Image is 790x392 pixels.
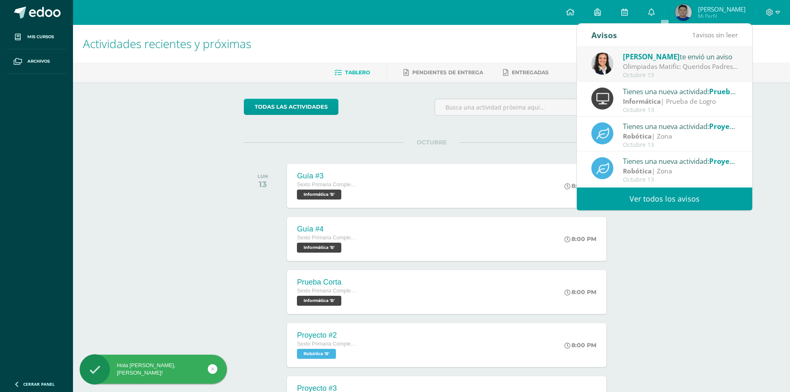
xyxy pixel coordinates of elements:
div: 13 [258,179,268,189]
span: Pendientes de entrega [412,69,483,75]
span: Sexto Primaria Complementaria [297,288,359,294]
span: Archivos [27,58,50,65]
div: Olimpiadas Matific: Queridos Padres de Familia Se les invita a participar en la Olimpiada de Mate... [623,62,738,71]
span: [PERSON_NAME] [698,5,746,13]
span: Actividades recientes y próximas [83,36,251,51]
div: 8:00 PM [564,341,596,349]
span: Mis cursos [27,34,54,40]
span: Proyecto #3 [709,156,751,166]
div: | Zona [623,131,738,141]
div: Octubre 13 [623,141,738,149]
span: Sexto Primaria Complementaria [297,341,359,347]
a: todas las Actividades [244,99,338,115]
div: Guía #3 [297,172,359,180]
div: Proyecto #2 [297,331,359,340]
div: Tienes una nueva actividad: [623,156,738,166]
div: te envió un aviso [623,51,738,62]
a: Mis cursos [7,25,66,49]
span: Informática 'B' [297,190,341,200]
span: Proyecto #4 [709,122,751,131]
a: Entregadas [503,66,549,79]
div: 8:00 PM [564,182,596,190]
span: avisos sin leer [692,30,738,39]
strong: Robótica [623,166,651,175]
span: Robótica 'B' [297,349,336,359]
div: | Zona [623,166,738,176]
a: Ver todos los avisos [577,187,752,210]
div: Octubre 13 [623,72,738,79]
input: Busca una actividad próxima aquí... [435,99,619,115]
span: Sexto Primaria Complementaria [297,235,359,241]
div: Hola [PERSON_NAME], [PERSON_NAME]! [80,362,227,377]
a: Pendientes de entrega [404,66,483,79]
div: 8:00 PM [564,235,596,243]
div: LUN [258,173,268,179]
span: OCTUBRE [404,139,460,146]
span: Mi Perfil [698,12,746,19]
span: Informática 'B' [297,296,341,306]
span: Tablero [345,69,370,75]
span: Sexto Primaria Complementaria [297,182,359,187]
img: 57a48d8702f892de463ac40911e205c9.png [675,4,692,21]
strong: Robótica [623,131,651,141]
div: Octubre 13 [623,176,738,183]
div: | Prueba de Logro [623,97,738,106]
div: Avisos [591,24,617,46]
span: [PERSON_NAME] [623,52,680,61]
div: Tienes una nueva actividad: [623,86,738,97]
strong: Informática [623,97,661,106]
div: Guía #4 [297,225,359,234]
img: b15e54589cdbd448c33dd63f135c9987.png [591,53,613,75]
div: 8:00 PM [564,288,596,296]
span: Prueba de Logro [709,87,766,96]
div: Tienes una nueva actividad: [623,121,738,131]
span: Entregadas [512,69,549,75]
span: 1 [692,30,696,39]
div: Octubre 13 [623,107,738,114]
a: Archivos [7,49,66,74]
a: Tablero [335,66,370,79]
span: Cerrar panel [23,381,55,387]
span: Informática 'B' [297,243,341,253]
div: Prueba Corta [297,278,359,287]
